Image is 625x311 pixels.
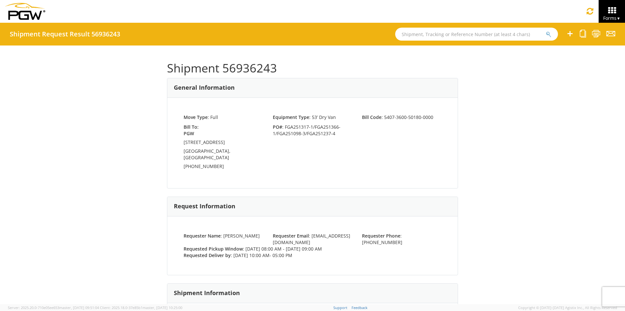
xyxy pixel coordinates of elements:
strong: Requester Phone [362,233,400,239]
span: : [PERSON_NAME] [184,233,260,239]
span: ▼ [617,16,620,21]
h3: General Information [174,84,235,91]
img: pgw-form-logo-1aaa8060b1cc70fad034.png [5,3,45,20]
span: : [DATE] 08:00 AM - [DATE] 09:00 AM [184,246,322,252]
span: : 53’ Dry Van [273,114,336,120]
a: Feedback [352,305,368,310]
strong: Bill Code [362,114,382,120]
strong: PGW [184,130,194,136]
span: Client: 2025.18.0-37e85b1 [100,305,182,310]
input: Shipment, Tracking or Reference Number (at least 4 chars) [395,28,558,41]
span: : [PHONE_NUMBER] [362,233,402,245]
span: master, [DATE] 10:25:00 [143,305,182,310]
strong: Move Type [184,114,208,120]
span: : Full [184,114,218,120]
strong: Bill To: [184,124,199,130]
strong: Requested Deliver by [184,252,231,258]
span: : [DATE] 10:00 AM [184,252,292,258]
strong: Equipment Type [273,114,309,120]
span: master, [DATE] 09:51:04 [59,305,99,310]
a: Support [333,305,347,310]
strong: Requested Pickup Window [184,246,243,252]
h3: Shipment Information [174,290,240,296]
td: [PHONE_NUMBER] [184,163,263,172]
h4: Shipment Request Result 56936243 [10,31,120,38]
strong: Requester Name [184,233,221,239]
td: [GEOGRAPHIC_DATA], [GEOGRAPHIC_DATA] [184,148,263,163]
td: [STREET_ADDRESS] [184,139,263,148]
span: : [EMAIL_ADDRESS][DOMAIN_NAME] [273,233,350,245]
strong: PO# [273,124,282,130]
span: : FGA251317-1/FGA251366-1/FGA251098-3/FGA251237-4 [268,124,357,137]
span: Forms [603,15,620,21]
span: Server: 2025.20.0-710e05ee653 [8,305,99,310]
span: Copyright © [DATE]-[DATE] Agistix Inc., All Rights Reserved [518,305,617,310]
span: - 05:00 PM [270,252,292,258]
h1: Shipment 56936243 [167,62,458,75]
h3: Request Information [174,203,235,210]
span: : 5407-3600-50180-0000 [362,114,433,120]
strong: Requester Email [273,233,309,239]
